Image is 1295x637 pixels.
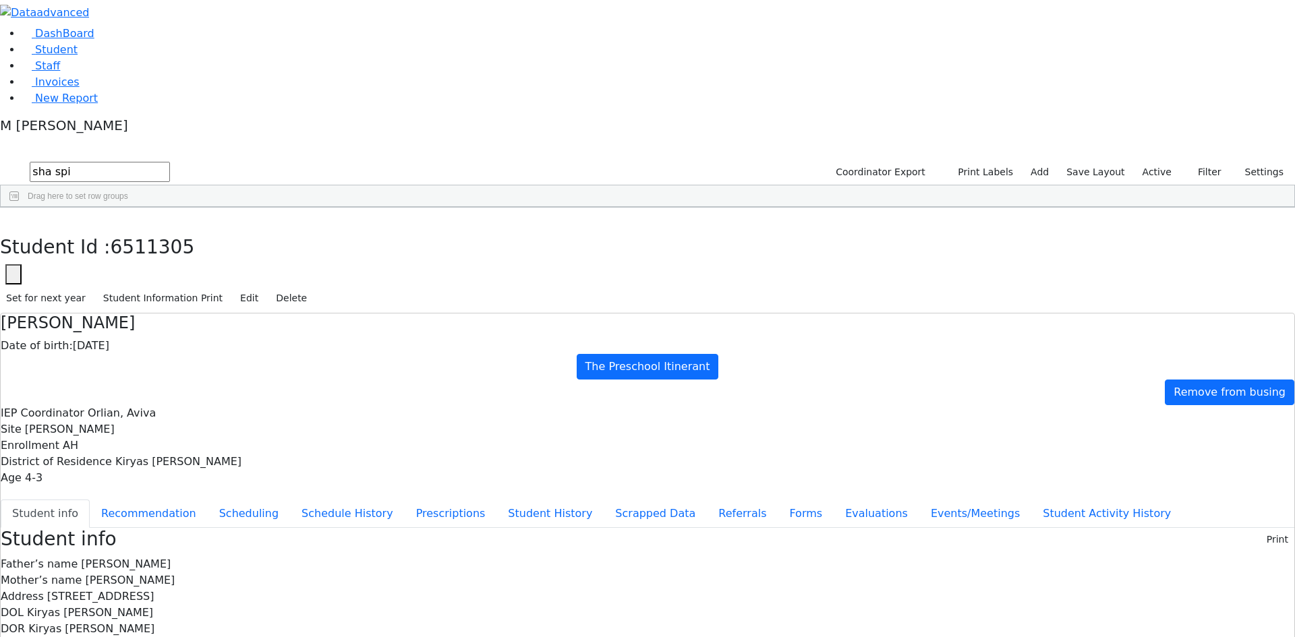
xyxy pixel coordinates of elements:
[1025,162,1055,183] a: Add
[942,162,1019,183] button: Print Labels
[1,421,22,437] label: Site
[778,499,834,528] button: Forms
[35,43,78,56] span: Student
[1,621,25,637] label: DOR
[22,43,78,56] a: Student
[1228,162,1290,183] button: Settings
[22,27,94,40] a: DashBoard
[1,556,78,572] label: Father’s name
[496,499,604,528] button: Student History
[81,557,171,570] span: [PERSON_NAME]
[577,354,719,380] a: The Preschool Itinerant
[85,574,175,586] span: [PERSON_NAME]
[35,27,94,40] span: DashBoard
[1261,529,1294,550] button: Print
[25,471,42,484] span: 4-3
[90,499,208,528] button: Recommendation
[1,338,73,354] label: Date of birth:
[1,338,1294,354] div: [DATE]
[834,499,919,528] button: Evaluations
[234,288,264,309] button: Edit
[1,454,112,470] label: District of Residence
[1,470,22,486] label: Age
[1031,499,1182,528] button: Student Activity History
[115,455,241,468] span: Kiryas [PERSON_NAME]
[1,588,44,605] label: Address
[1180,162,1228,183] button: Filter
[1136,162,1178,183] label: Active
[405,499,497,528] button: Prescriptions
[707,499,778,528] button: Referrals
[22,59,60,72] a: Staff
[30,162,170,182] input: Search
[1060,162,1130,183] button: Save Layout
[270,288,313,309] button: Delete
[1174,386,1286,398] span: Remove from busing
[1,528,117,551] h3: Student info
[22,75,80,88] a: Invoices
[35,92,98,104] span: New Report
[63,439,78,452] span: AH
[1,605,24,621] label: DOL
[28,622,154,635] span: Kiryas [PERSON_NAME]
[1,437,59,454] label: Enrollment
[47,590,154,603] span: [STREET_ADDRESS]
[111,236,195,258] span: 6511305
[208,499,290,528] button: Scheduling
[25,423,115,435] span: [PERSON_NAME]
[1165,380,1294,405] a: Remove from busing
[28,191,128,201] span: Drag here to set row groups
[919,499,1031,528] button: Events/Meetings
[1,313,1294,333] h4: [PERSON_NAME]
[97,288,229,309] button: Student Information Print
[1,572,82,588] label: Mother’s name
[88,406,156,419] span: Orlian, Aviva
[35,59,60,72] span: Staff
[35,75,80,88] span: Invoices
[27,606,153,619] span: Kiryas [PERSON_NAME]
[604,499,707,528] button: Scrapped Data
[22,92,98,104] a: New Report
[1,405,84,421] label: IEP Coordinator
[827,162,931,183] button: Coordinator Export
[290,499,405,528] button: Schedule History
[1,499,90,528] button: Student info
